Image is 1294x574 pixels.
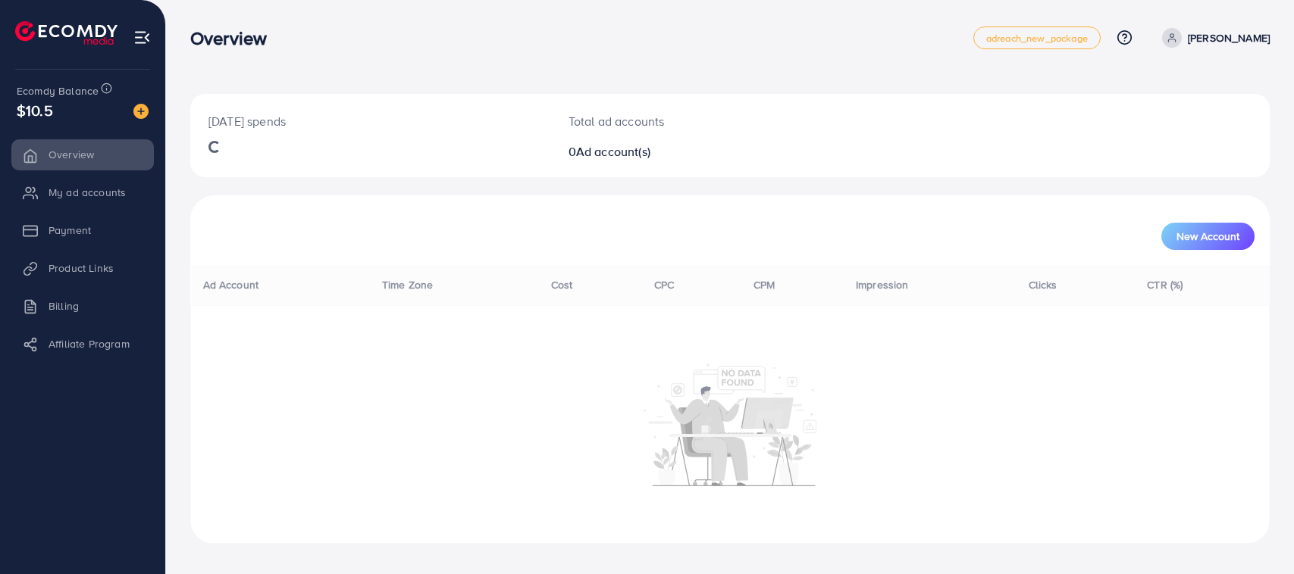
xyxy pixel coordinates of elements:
span: $10.5 [17,99,53,121]
span: Ecomdy Balance [17,83,99,98]
img: logo [15,21,117,45]
h3: Overview [190,27,279,49]
img: image [133,104,149,119]
span: Ad account(s) [576,143,650,160]
p: [DATE] spends [208,112,532,130]
p: [PERSON_NAME] [1188,29,1270,47]
a: [PERSON_NAME] [1156,28,1270,48]
span: New Account [1177,231,1239,242]
button: New Account [1161,223,1255,250]
a: adreach_new_package [973,27,1101,49]
p: Total ad accounts [569,112,802,130]
h2: 0 [569,145,802,159]
img: menu [133,29,151,46]
span: adreach_new_package [986,33,1088,43]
